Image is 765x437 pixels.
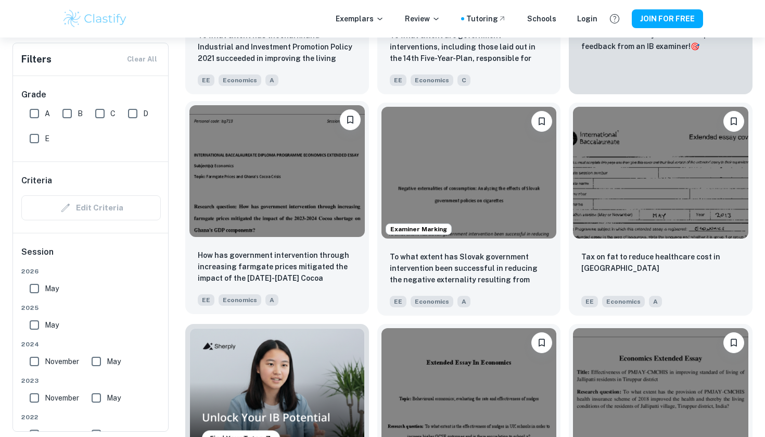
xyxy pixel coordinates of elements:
[581,29,740,52] p: Want full marks on your EE ? Get expert feedback from an IB examiner!
[632,9,703,28] button: JOIN FOR FREE
[21,52,52,67] h6: Filters
[21,376,161,385] span: 2023
[21,303,161,313] span: 2025
[45,283,59,294] span: May
[569,103,753,315] a: Please log in to bookmark exemplarsTax on fat to reduce healthcare cost in BritianEEEconomicsA
[336,13,384,24] p: Exemplars
[185,103,369,315] a: Please log in to bookmark exemplarsHow has government intervention through increasing farmgate pr...
[21,340,161,349] span: 2024
[110,108,116,119] span: C
[581,296,598,307] span: EE
[381,107,557,238] img: Economics EE example thumbnail: To what extent has Slovak government int
[78,108,83,119] span: B
[198,30,356,65] p: To what extent has the Jharkhand Industrial and Investment Promotion Policy 2021 succeeded in imp...
[143,108,148,119] span: D
[531,332,552,353] button: Please log in to bookmark exemplars
[649,296,662,307] span: A
[390,30,549,65] p: To what extent are government interventions, including those laid out in the 14th Five-Year-Plan,...
[723,332,744,353] button: Please log in to bookmark exemplars
[691,42,699,51] span: 🎯
[198,294,214,306] span: EE
[45,319,59,331] span: May
[606,10,623,28] button: Help and Feedback
[457,296,470,307] span: A
[577,13,597,24] a: Login
[219,74,261,86] span: Economics
[573,107,748,238] img: Economics EE example thumbnail: Tax on fat to reduce healthcare cost in
[198,74,214,86] span: EE
[411,74,453,86] span: Economics
[265,74,278,86] span: A
[21,174,52,187] h6: Criteria
[390,74,406,86] span: EE
[45,108,50,119] span: A
[377,103,561,315] a: Examiner MarkingPlease log in to bookmark exemplarsTo what extent has Slovak government intervent...
[531,111,552,132] button: Please log in to bookmark exemplars
[45,133,49,144] span: E
[45,392,79,404] span: November
[62,8,128,29] img: Clastify logo
[21,267,161,276] span: 2026
[723,111,744,132] button: Please log in to bookmark exemplars
[21,246,161,267] h6: Session
[340,109,361,130] button: Please log in to bookmark exemplars
[405,13,440,24] p: Review
[527,13,556,24] a: Schools
[21,195,161,220] div: Criteria filters are unavailable when searching by topic
[107,392,121,404] span: May
[581,251,740,274] p: Tax on fat to reduce healthcare cost in Britian
[107,356,121,367] span: May
[219,294,261,306] span: Economics
[390,251,549,286] p: To what extent has Slovak government intervention been successful in reducing the negative extern...
[45,356,79,367] span: November
[265,294,278,306] span: A
[457,74,470,86] span: C
[21,413,161,422] span: 2022
[390,296,406,307] span: EE
[602,296,645,307] span: Economics
[21,89,161,101] h6: Grade
[466,13,506,24] a: Tutoring
[198,249,356,285] p: How has government intervention through increasing farmgate prices mitigated the impact of the 20...
[411,296,453,307] span: Economics
[189,105,365,236] img: Economics EE example thumbnail: How has government intervention through
[386,224,451,234] span: Examiner Marking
